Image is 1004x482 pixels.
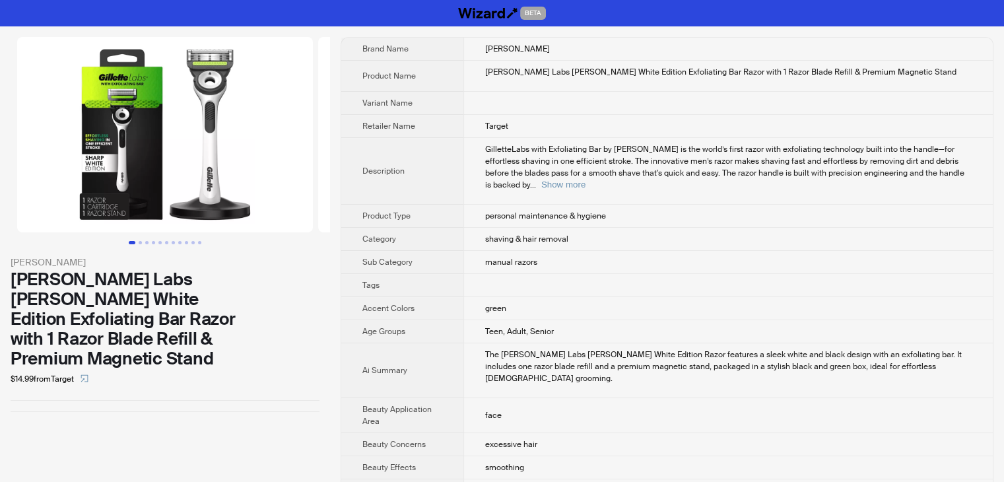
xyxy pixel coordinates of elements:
span: face [485,410,502,421]
span: Accent Colors [362,303,415,314]
span: smoothing [485,462,524,473]
span: green [485,303,506,314]
span: Category [362,234,396,244]
button: Go to slide 7 [172,241,175,244]
span: Beauty Application Area [362,404,432,427]
span: Retailer Name [362,121,415,131]
span: Sub Category [362,257,413,267]
span: manual razors [485,257,537,267]
span: Product Type [362,211,411,221]
button: Go to slide 5 [158,241,162,244]
button: Go to slide 1 [129,241,135,244]
div: GilletteLabs with Exfoliating Bar by Gillette is the world’s first razor with exfoliating technol... [485,143,972,191]
img: Gillette Labs Sharp White Edition Exfoliating Bar Razor with 1 Razor Blade Refill & Premium Magne... [318,37,614,232]
span: BETA [520,7,546,20]
span: Variant Name [362,98,413,108]
span: Age Groups [362,326,405,337]
span: select [81,374,88,382]
button: Go to slide 6 [165,241,168,244]
button: Go to slide 9 [185,241,188,244]
div: [PERSON_NAME] [11,255,319,269]
div: Gillette Labs Sharp White Edition Exfoliating Bar Razor with 1 Razor Blade Refill & Premium Magne... [485,66,972,78]
span: Teen, Adult, Senior [485,326,554,337]
button: Go to slide 11 [198,241,201,244]
span: excessive hair [485,439,537,450]
button: Go to slide 4 [152,241,155,244]
div: $14.99 from Target [11,368,319,390]
img: Gillette Labs Sharp White Edition Exfoliating Bar Razor with 1 Razor Blade Refill & Premium Magne... [17,37,313,232]
button: Go to slide 3 [145,241,149,244]
span: Ai Summary [362,365,407,376]
span: Description [362,166,405,176]
span: Brand Name [362,44,409,54]
div: The Gillette Labs Sharp White Edition Razor features a sleek white and black design with an exfol... [485,349,972,384]
span: Target [485,121,508,131]
span: Product Name [362,71,416,81]
span: shaving & hair removal [485,234,568,244]
span: [PERSON_NAME] [485,44,550,54]
div: [PERSON_NAME] Labs [PERSON_NAME] White Edition Exfoliating Bar Razor with 1 Razor Blade Refill & ... [11,269,319,368]
span: personal maintenance & hygiene [485,211,606,221]
span: Beauty Effects [362,462,416,473]
span: Beauty Concerns [362,439,426,450]
button: Expand [541,180,586,189]
button: Go to slide 2 [139,241,142,244]
span: ... [530,180,536,190]
button: Go to slide 10 [191,241,195,244]
span: GilletteLabs with Exfoliating Bar by [PERSON_NAME] is the world’s first razor with exfoliating te... [485,144,964,190]
button: Go to slide 8 [178,241,182,244]
span: Tags [362,280,380,291]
